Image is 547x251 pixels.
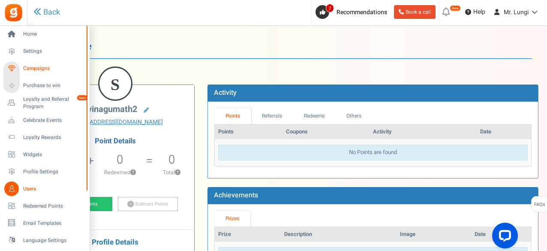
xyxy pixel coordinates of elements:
em: New [77,95,88,101]
span: Language Settings [23,237,83,244]
a: Points [214,108,251,124]
span: Loyalty Rewards [23,134,83,141]
span: Mr. Lungi [504,8,529,17]
span: Widgets [23,151,83,158]
a: Redeems [293,108,336,124]
a: Language Settings [3,233,86,248]
a: Email Templates [3,216,86,230]
a: Loyalty Rewards [3,130,86,145]
a: Celebrate Events [3,113,86,127]
th: Date [477,124,531,139]
a: Settings [3,44,86,59]
a: Help [462,5,489,19]
h5: 0 [168,153,175,166]
th: Coupons [283,124,370,139]
a: Redeemed Points [3,199,86,213]
span: Users [23,185,83,193]
span: Settings [23,48,83,55]
span: Celebrate Events [23,117,83,124]
th: Date [471,227,531,242]
a: Purchase to win [3,79,86,93]
span: FAQs [534,197,545,213]
th: Activity [370,124,477,139]
a: 7 Recommendations [316,5,391,19]
span: Home [23,30,83,38]
button: ? [130,170,136,175]
th: Description [281,227,397,242]
img: Gratisfaction [4,3,23,22]
a: Profile Settings [3,164,86,179]
span: savinagumath2 [78,103,137,115]
h4: Profile Details [42,239,188,247]
div: No Points are found [218,145,528,160]
a: [EMAIL_ADDRESS][DOMAIN_NAME] [42,118,188,127]
a: Others [336,108,373,124]
span: Loyalty and Referral Program [23,96,86,110]
a: Referrals [251,108,293,124]
span: Redeemed Points [23,203,83,210]
span: Email Templates [23,220,83,227]
a: Subtract Points [118,197,178,212]
th: Prize [215,227,281,242]
h1: User Profile [42,34,532,59]
a: Campaigns [3,61,86,76]
span: Recommendations [337,8,387,17]
b: Achievements [214,190,258,200]
h5: 0 [117,153,123,166]
em: New [450,5,461,11]
span: Campaigns [23,65,83,72]
a: Loyalty and Referral Program New [3,96,86,110]
span: Profile Settings [23,168,83,175]
p: Redeemed [95,169,145,176]
a: Home [3,27,86,42]
a: Users [3,181,86,196]
h4: Point Details [36,137,194,145]
th: Image [397,227,471,242]
figcaption: S [99,68,131,101]
button: ? [175,170,180,175]
a: Prizes [214,211,250,227]
b: Activity [214,88,237,98]
th: Points [215,124,283,139]
span: 7 [326,4,334,12]
span: Purchase to win [23,82,83,89]
a: Widgets [3,147,86,162]
span: Help [471,8,485,16]
a: Book a call [394,5,436,19]
p: Total [154,169,190,176]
